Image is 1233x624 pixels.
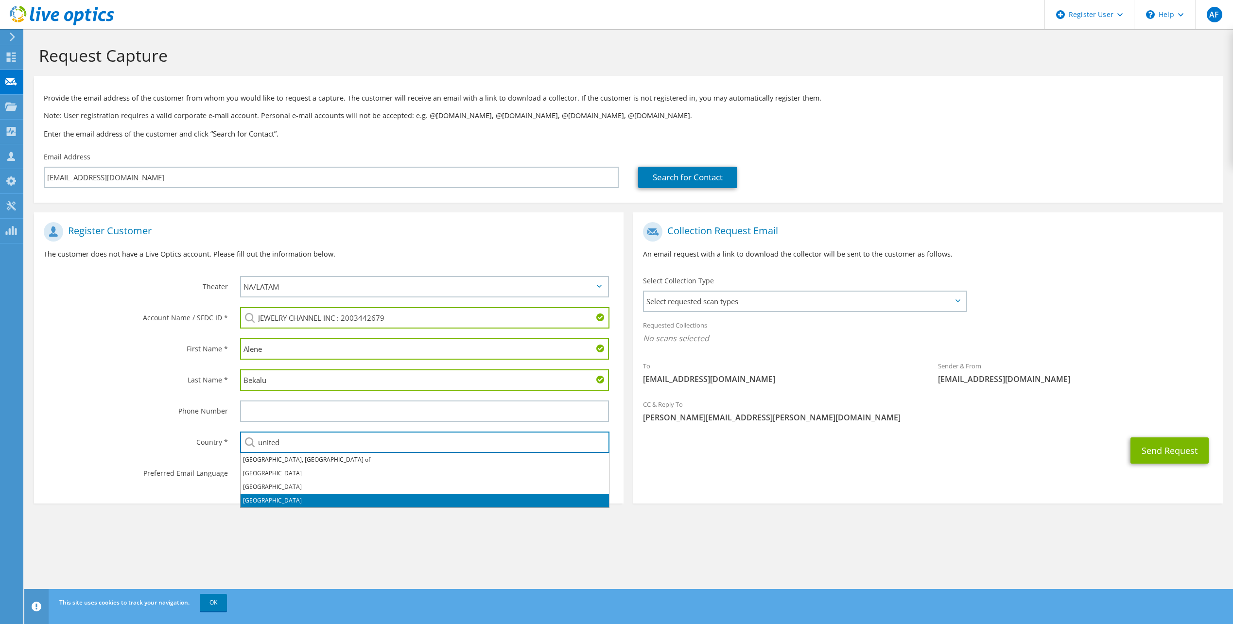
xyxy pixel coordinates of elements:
svg: \n [1146,10,1155,19]
a: OK [200,594,227,611]
h1: Collection Request Email [643,222,1208,242]
h1: Register Customer [44,222,609,242]
li: [GEOGRAPHIC_DATA], [GEOGRAPHIC_DATA] of [241,453,609,467]
span: [PERSON_NAME][EMAIL_ADDRESS][PERSON_NAME][DOMAIN_NAME] [643,412,1213,423]
li: [GEOGRAPHIC_DATA] [241,494,609,507]
div: Requested Collections [633,315,1223,351]
label: Email Address [44,152,90,162]
label: Select Collection Type [643,276,714,286]
label: Last Name * [44,369,228,385]
span: No scans selected [643,333,1213,344]
span: This site uses cookies to track your navigation. [59,598,190,607]
h3: Enter the email address of the customer and click “Search for Contact”. [44,128,1214,139]
h1: Request Capture [39,45,1214,66]
button: Send Request [1130,437,1209,464]
p: The customer does not have a Live Optics account. Please fill out the information below. [44,249,614,260]
label: Theater [44,276,228,292]
span: [EMAIL_ADDRESS][DOMAIN_NAME] [643,374,919,384]
span: Select requested scan types [644,292,965,311]
label: Preferred Email Language [44,463,228,478]
div: Sender & From [928,356,1223,389]
p: Note: User registration requires a valid corporate e-mail account. Personal e-mail accounts will ... [44,110,1214,121]
label: Account Name / SFDC ID * [44,307,228,323]
span: AF [1207,7,1222,22]
div: CC & Reply To [633,394,1223,428]
a: Search for Contact [638,167,737,188]
p: An email request with a link to download the collector will be sent to the customer as follows. [643,249,1213,260]
li: [GEOGRAPHIC_DATA] [241,467,609,480]
label: Country * [44,432,228,447]
label: First Name * [44,338,228,354]
label: Phone Number [44,400,228,416]
li: [GEOGRAPHIC_DATA] [241,480,609,494]
p: Provide the email address of the customer from whom you would like to request a capture. The cust... [44,93,1214,104]
span: [EMAIL_ADDRESS][DOMAIN_NAME] [938,374,1214,384]
div: To [633,356,928,389]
